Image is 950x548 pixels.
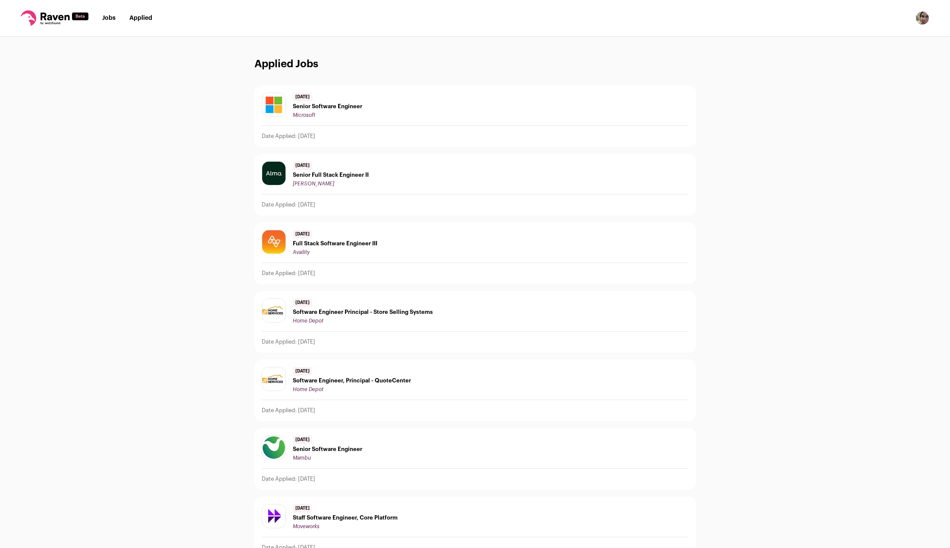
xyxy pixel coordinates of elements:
img: 026cc35809311526244e7045dcbe1b0bf8c83368e9edc452ae17360796073f98.jpg [262,162,285,185]
span: Staff Software Engineer, Core Platform [293,514,398,521]
p: Date Applied: [DATE] [262,476,315,482]
img: 67e242131b52e2d6235cb11ddc65e8cdd0eedd50badbeab34f642d59f940f337.jpg [262,504,285,528]
img: b19a57a6c75b3c8b5b7ed0dac4746bee61d00479f95ee46018fec310dc2ae26e.jpg [262,367,285,391]
a: Jobs [102,15,116,21]
p: Date Applied: [DATE] [262,338,315,345]
a: [DATE] Senior Full Stack Engineer II [PERSON_NAME] Date Applied: [DATE] [255,154,696,215]
span: [PERSON_NAME] [293,181,334,186]
span: [DATE] [293,93,312,101]
img: b19a57a6c75b3c8b5b7ed0dac4746bee61d00479f95ee46018fec310dc2ae26e.jpg [262,299,285,322]
a: [DATE] Senior Software Engineer Mambu Date Applied: [DATE] [255,429,696,489]
span: [DATE] [293,504,312,513]
img: eb4d7e2fca24ba416dd87ddc7e18e50c9e8f923e1e0f50532683b889f1e34b0e.jpg [262,230,285,254]
p: Date Applied: [DATE] [262,270,315,277]
span: [DATE] [293,230,312,238]
a: [DATE] Software Engineer Principal - Store Selling Systems Home Depot Date Applied: [DATE] [255,291,696,352]
button: Open dropdown [916,11,929,25]
span: Microsoft [293,113,315,118]
a: [DATE] Senior Software Engineer Microsoft Date Applied: [DATE] [255,86,696,147]
span: Software Engineer, Principal - QuoteCenter [293,377,411,384]
p: Date Applied: [DATE] [262,201,315,208]
h1: Applied Jobs [254,57,696,72]
a: Applied [129,15,152,21]
span: Full Stack Software Engineer III [293,240,377,247]
span: Mambu [293,455,311,460]
a: [DATE] Software Engineer, Principal - QuoteCenter Home Depot Date Applied: [DATE] [255,360,696,421]
span: Senior Full Stack Engineer II [293,172,369,178]
span: Senior Software Engineer [293,446,362,453]
span: [DATE] [293,367,312,376]
span: Home Depot [293,318,323,323]
span: Senior Software Engineer [293,103,362,110]
span: Software Engineer Principal - Store Selling Systems [293,309,433,316]
span: [DATE] [293,435,312,444]
span: Availity [293,250,310,255]
span: [DATE] [293,161,312,170]
span: [DATE] [293,298,312,307]
span: Moveworks [293,524,320,529]
img: 12985765-medium_jpg [916,11,929,25]
p: Date Applied: [DATE] [262,407,315,414]
span: Home Depot [293,387,323,392]
a: [DATE] Full Stack Software Engineer III Availity Date Applied: [DATE] [255,223,696,284]
img: 6fe09a772153a2bc10a4d057c3ea7ddb067a9133ed6c70befe1dc6976ecaeba6.jpg [262,436,285,459]
p: Date Applied: [DATE] [262,133,315,140]
img: c786a7b10b07920eb52778d94b98952337776963b9c08eb22d98bc7b89d269e4.jpg [262,93,285,116]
